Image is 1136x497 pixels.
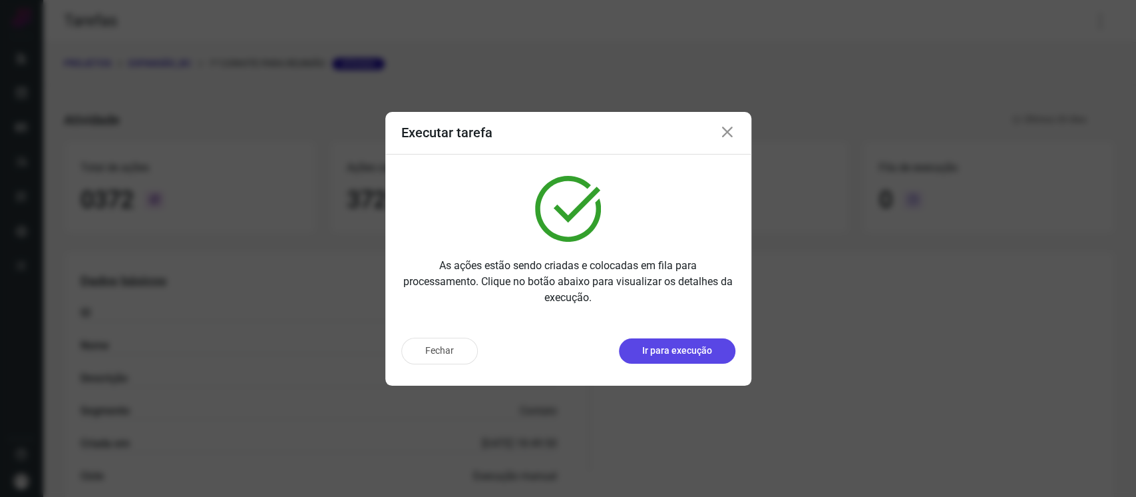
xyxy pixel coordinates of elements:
p: As ações estão sendo criadas e colocadas em fila para processamento. Clique no botão abaixo para ... [401,258,735,306]
button: Ir para execução [619,338,735,364]
h3: Executar tarefa [401,125,492,141]
button: Fechar [401,338,478,364]
img: verified.svg [535,176,601,242]
p: Ir para execução [642,344,712,358]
